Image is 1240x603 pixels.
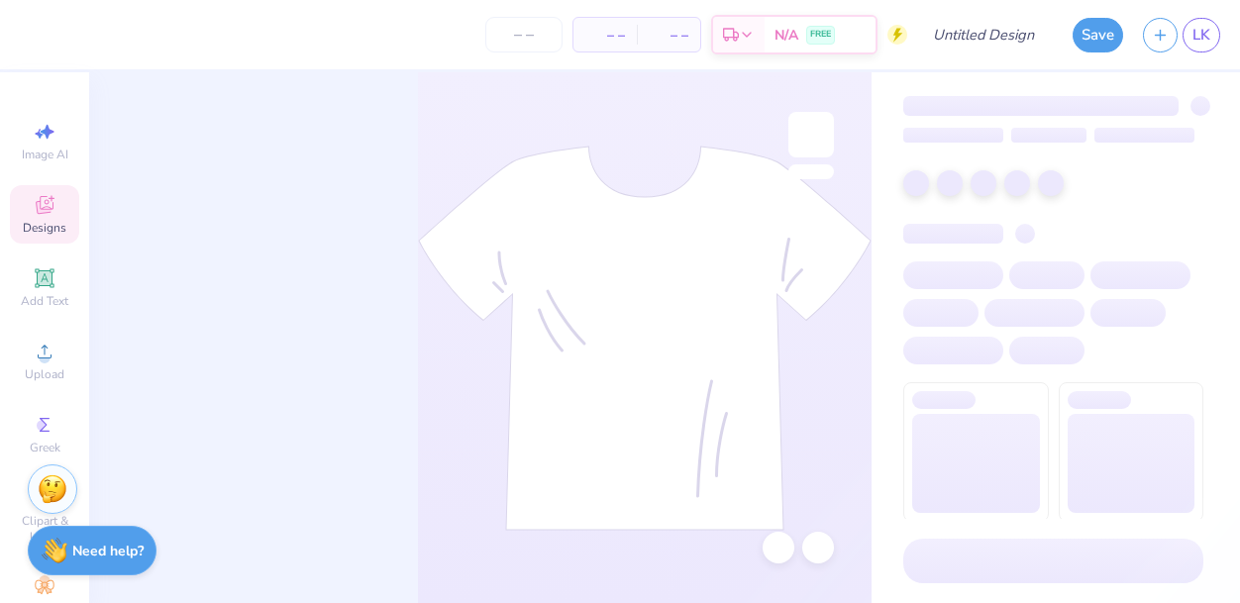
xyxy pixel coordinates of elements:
span: – – [585,25,625,46]
a: LK [1183,18,1220,52]
span: Add Text [21,293,68,309]
span: Upload [25,366,64,382]
span: Clipart & logos [10,513,79,545]
img: tee-skeleton.svg [418,146,872,531]
input: Untitled Design [917,15,1063,54]
span: Image AI [22,147,68,162]
span: Greek [30,440,60,455]
strong: Need help? [72,542,144,560]
span: FREE [810,28,831,42]
span: Designs [23,220,66,236]
input: – – [485,17,563,52]
span: LK [1192,24,1210,47]
span: N/A [775,25,798,46]
button: Save [1073,18,1123,52]
span: – – [649,25,688,46]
